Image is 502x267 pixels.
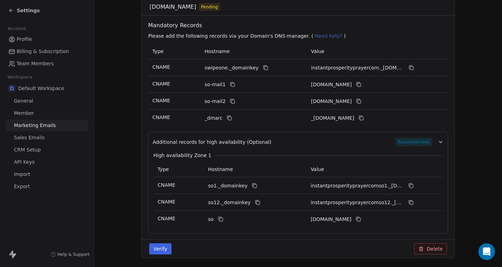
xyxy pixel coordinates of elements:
[205,81,226,88] span: so-mail1
[208,182,248,190] span: so1._domainkey
[311,199,404,206] span: instantprosperityprayercomso12._domainkey.swipeone.email
[153,139,272,146] span: Additional records for high availability (Optional)
[6,181,88,192] a: Export
[5,23,29,34] span: Account
[6,46,88,57] a: Billing & Subscription
[208,216,214,223] span: so
[153,152,211,159] span: High availability Zone 1
[14,134,45,141] span: Sales Emails
[14,122,56,129] span: Marketing Emails
[311,114,354,122] span: _dmarc.swipeone.email
[6,169,88,180] a: Import
[208,166,233,172] span: Hostname
[158,216,175,221] span: CNAME
[6,120,88,131] a: Marketing Emails
[149,243,172,254] button: Verify
[14,97,33,105] span: General
[8,7,40,14] a: Settings
[58,252,90,257] span: Help & Support
[5,72,35,82] span: Workspace
[152,114,170,120] span: CNAME
[14,146,41,154] span: CRM Setup
[201,4,218,10] span: Pending
[311,98,352,105] span: instantprosperityprayercom2.swipeone.email
[6,58,88,69] a: Team Members
[152,98,170,103] span: CNAME
[153,138,443,146] button: Additional records for high availability (Optional)Recommended
[14,110,34,117] span: Member
[158,166,200,173] p: Type
[311,81,352,88] span: instantprosperityprayercom1.swipeone.email
[17,48,69,55] span: Billing & Subscription
[208,199,251,206] span: so12._domainkey
[14,158,35,166] span: API Keys
[311,49,324,54] span: Value
[6,107,88,119] a: Member
[205,98,226,105] span: so-mail2
[150,3,196,11] span: [DOMAIN_NAME]
[8,85,15,92] span: D
[6,132,88,143] a: Sales Emails
[17,36,32,43] span: Profile
[148,21,451,30] span: Mandatory Records
[6,34,88,45] a: Profile
[311,64,404,72] span: instantprosperityprayercom._domainkey.swipeone.email
[17,60,54,67] span: Team Members
[14,183,30,190] span: Export
[205,64,259,72] span: swipeone._domainkey
[311,166,324,172] span: Value
[152,48,196,55] p: Type
[148,32,451,39] p: Please add the following records via your Domain's DNS manager. ( )
[153,146,443,228] div: Additional records for high availability (Optional)Recommended
[311,216,351,223] span: instantprosperityprayercomso.swipeone.email
[205,114,222,122] span: _dmarc
[158,199,175,205] span: CNAME
[205,49,230,54] span: Hostname
[315,33,342,39] span: Need help?
[14,171,30,178] span: Import
[395,138,432,146] span: Recommended
[152,64,170,70] span: CNAME
[51,252,90,257] a: Help & Support
[17,7,40,14] span: Settings
[6,144,88,156] a: CRM Setup
[152,81,170,87] span: CNAME
[311,182,404,190] span: instantprosperityprayercomso1._domainkey.swipeone.email
[6,95,88,107] a: General
[478,243,495,260] div: Open Intercom Messenger
[6,156,88,168] a: API Keys
[18,85,64,92] span: Default Workspace
[414,243,447,254] button: Delete
[158,182,175,188] span: CNAME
